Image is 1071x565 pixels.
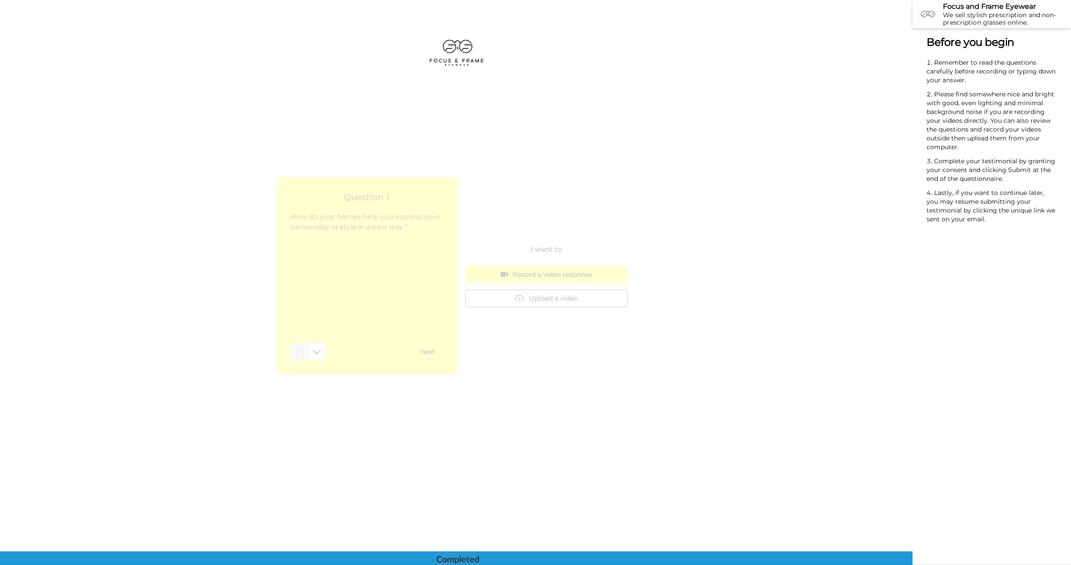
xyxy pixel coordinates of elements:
span: Remember to read the questions carefully before recording or typing down your answer. [927,59,1057,84]
span: Before you begin [927,36,1014,48]
div: Completed [436,553,478,565]
span: Please find somewhere nice and bright with good, even lighting and minimal background noise if yo... [927,90,1056,151]
div: We sell stylish prescription and non-prescription glasses online. [943,11,1071,26]
span: Complete your testimonial by granting your consent and clicking Submit at the end of the question... [927,157,1057,183]
div: Focus and Frame Eyewear [943,2,1071,11]
span: Lastly, if you want to continue later, you may resume submitting your testimonial by clicking the... [927,189,1057,223]
img: Profile Image [917,4,939,25]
